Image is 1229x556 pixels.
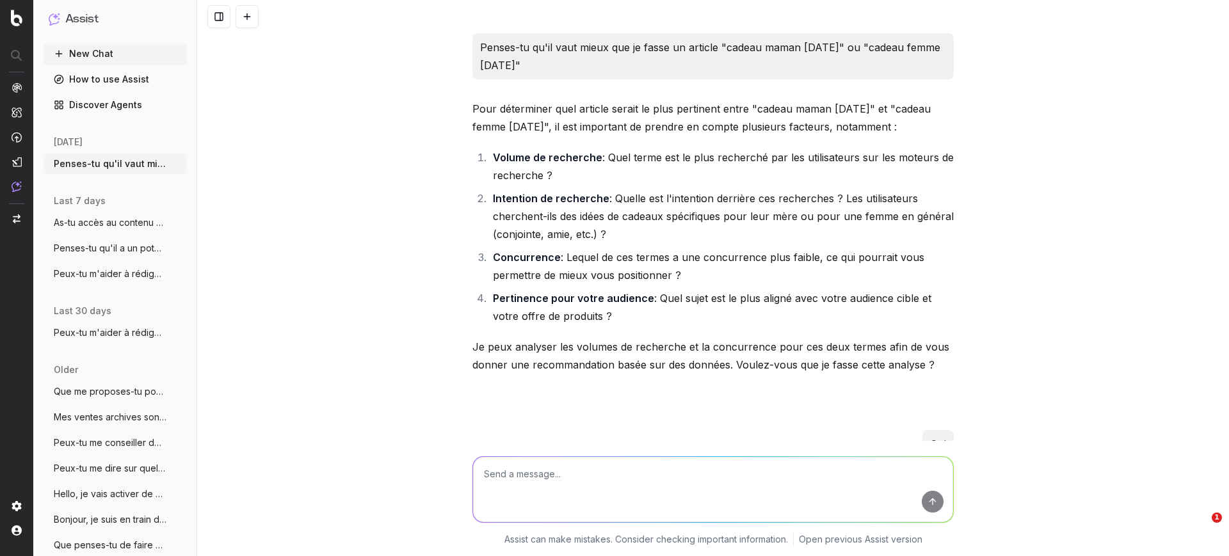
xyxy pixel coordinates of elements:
span: older [54,363,78,376]
img: Assist [12,181,22,192]
button: Penses-tu qu'il vaut mieux que je fasse [44,154,187,174]
span: last 30 days [54,305,111,317]
button: Peux-tu m'aider à rédiger un article pou [44,264,187,284]
button: New Chat [44,44,187,64]
p: Oui [930,435,946,453]
a: Discover Agents [44,95,187,115]
li: : Quel sujet est le plus aligné avec votre audience cible et votre offre de produits ? [489,289,954,325]
img: Assist [49,13,60,25]
p: Pour déterminer quel article serait le plus pertinent entre "cadeau maman [DATE]" et "cadeau femm... [472,100,954,136]
p: Assist can make mistakes. Consider checking important information. [504,533,788,546]
button: Peux-tu me dire sur quels mot-clés je do [44,458,187,479]
button: Hello, je vais activer de nouveaux produ [44,484,187,504]
button: Que penses-tu de faire un article "Quel [44,535,187,555]
span: Que me proposes-tu pour améliorer mon ar [54,385,166,398]
a: How to use Assist [44,69,187,90]
strong: Concurrence [493,251,561,264]
img: Analytics [12,83,22,93]
img: Studio [12,157,22,167]
h1: Assist [65,10,99,28]
button: As-tu accès au contenu de cette page : h [44,212,187,233]
span: Peux-tu m'aider à rédiger un article pou [54,267,166,280]
span: Que penses-tu de faire un article "Quel [54,539,166,552]
p: Je peux analyser les volumes de recherche et la concurrence pour ces deux termes afin de vous don... [472,338,954,374]
img: Activation [12,132,22,143]
span: Hello, je vais activer de nouveaux produ [54,488,166,500]
iframe: Intercom live chat [1185,512,1216,543]
img: Setting [12,501,22,511]
span: [DATE] [54,136,83,148]
strong: Volume de recherche [493,151,602,164]
button: Penses-tu qu'il a un potentiel à aller c [44,238,187,258]
span: Mes ventes archives sont terminées sur m [54,411,166,424]
strong: Pertinence pour votre audience [493,292,654,305]
img: Intelligence [12,107,22,118]
li: : Lequel de ces termes a une concurrence plus faible, ce qui pourrait vous permettre de mieux vou... [489,248,954,284]
img: My account [12,525,22,536]
strong: Intention de recherche [493,192,609,205]
button: Mes ventes archives sont terminées sur m [44,407,187,427]
span: Bonjour, je suis en train de créer un no [54,513,166,526]
span: last 7 days [54,195,106,207]
span: Penses-tu qu'il vaut mieux que je fasse [54,157,166,170]
button: Peux-tu m'aider à rédiger un article pou [44,322,187,343]
button: Assist [49,10,182,28]
li: : Quel terme est le plus recherché par les utilisateurs sur les moteurs de recherche ? [489,148,954,184]
span: 1 [1212,512,1222,523]
li: : Quelle est l'intention derrière ces recherches ? Les utilisateurs cherchent-ils des idées de ca... [489,189,954,243]
p: Penses-tu qu'il vaut mieux que je fasse un article "cadeau maman [DATE]" ou "cadeau femme [DATE]" [480,38,946,74]
a: Open previous Assist version [799,533,922,546]
button: Peux-tu me conseiller des mots-clés sur [44,433,187,453]
span: Penses-tu qu'il a un potentiel à aller c [54,242,166,255]
button: Bonjour, je suis en train de créer un no [44,509,187,530]
button: Que me proposes-tu pour améliorer mon ar [44,381,187,402]
span: Peux-tu me conseiller des mots-clés sur [54,436,166,449]
span: Peux-tu m'aider à rédiger un article pou [54,326,166,339]
img: Switch project [13,214,20,223]
span: As-tu accès au contenu de cette page : h [54,216,166,229]
span: Peux-tu me dire sur quels mot-clés je do [54,462,166,475]
img: Botify logo [11,10,22,26]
